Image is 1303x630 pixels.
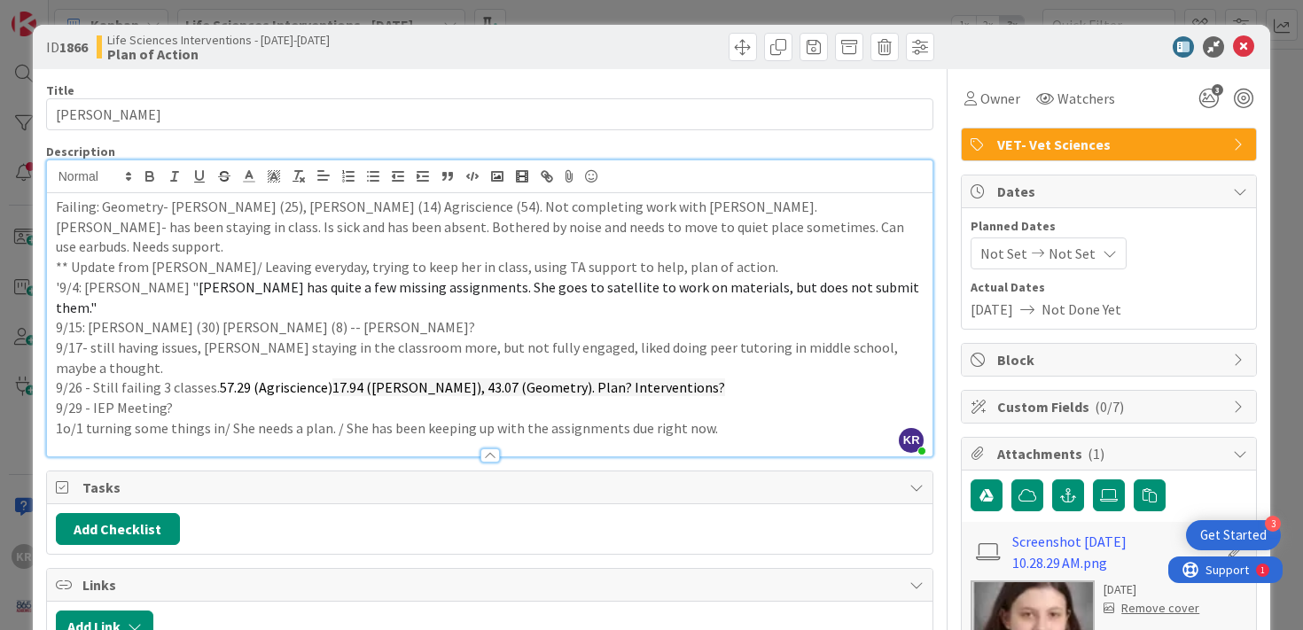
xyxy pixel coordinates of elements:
span: Life Sciences Interventions - [DATE]-[DATE] [107,33,330,47]
div: [DATE] [1104,580,1199,599]
span: ID [46,36,88,58]
div: Remove cover [1104,599,1199,618]
button: Add Checklist [56,513,180,545]
span: Block [997,349,1224,370]
p: 1o/1 turning some things in/ She needs a plan. / She has been keeping up with the assignments due... [56,418,925,439]
span: Attachments [997,443,1224,464]
p: 9/29 - IEP Meeting? [56,398,925,418]
p: 9/15: [PERSON_NAME] (30) [PERSON_NAME] (8) -- [PERSON_NAME]? [56,317,925,338]
span: Description [46,144,115,159]
label: Title [46,82,74,98]
span: [PERSON_NAME] has quite a few missing assignments. She goes to satellite to work on materials, bu... [56,278,922,316]
span: 3 [1212,84,1223,96]
span: KR [899,428,924,453]
p: 9/26 - Still failing 3 classes. [56,377,925,398]
a: Screenshot [DATE] 10.28.29 AM.png [1012,531,1218,573]
span: Dates [997,181,1224,202]
span: Links [82,574,901,595]
span: 57.29 (Agriscience) [220,378,332,396]
p: '9/4: [PERSON_NAME] " [56,277,925,317]
span: Actual Dates [971,278,1247,297]
div: Open Get Started checklist, remaining modules: 3 [1186,520,1281,550]
span: Support [37,3,81,24]
div: 3 [1265,516,1281,532]
span: [DATE] [971,299,1013,320]
span: VET- Vet Sciences [997,134,1224,155]
span: Tasks [82,477,901,498]
span: Owner [980,88,1020,109]
div: 1 [92,7,97,21]
b: Plan of Action [107,47,330,61]
div: Get Started [1200,526,1267,544]
span: Not Done Yet [1042,299,1121,320]
span: Not Set [1049,243,1096,264]
span: 17.94 ([PERSON_NAME]), 43.07 (Geometry). Plan? Interventions? [332,378,725,396]
span: ( 0/7 ) [1095,398,1124,416]
span: Not Set [980,243,1027,264]
p: ** Update from [PERSON_NAME]/ Leaving everyday, trying to keep her in class, using TA support to ... [56,257,925,277]
span: Watchers [1057,88,1115,109]
input: type card name here... [46,98,934,130]
p: 9/17- still having issues, [PERSON_NAME] staying in the classroom more, but not fully engaged, li... [56,338,925,377]
span: Custom Fields [997,396,1224,417]
span: ( 1 ) [1088,445,1104,463]
span: Planned Dates [971,217,1247,236]
b: 1866 [59,38,88,56]
p: Failing: Geometry- [PERSON_NAME] (25), [PERSON_NAME] (14) Agriscience (54). Not completing work w... [56,197,925,257]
